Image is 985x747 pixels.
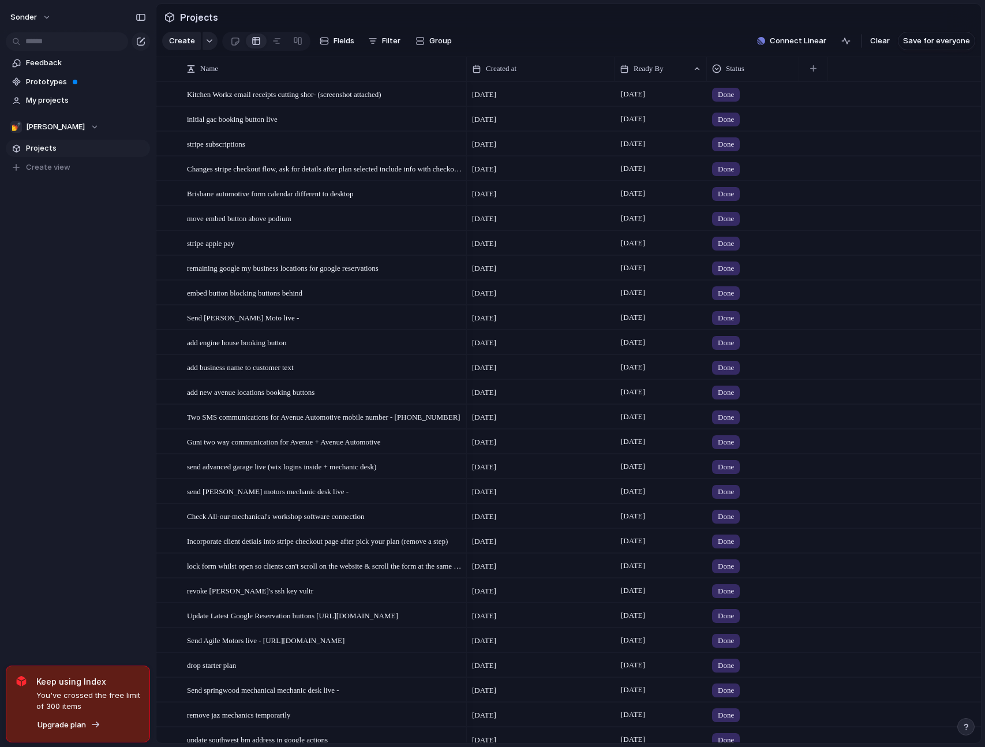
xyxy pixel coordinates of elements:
span: Keep using Index [36,675,140,688]
span: Done [718,337,734,349]
button: Upgrade plan [34,717,104,733]
span: Done [718,461,734,473]
span: Done [718,238,734,249]
span: Fields [334,35,354,47]
span: [DATE] [618,261,648,275]
button: Fields [315,32,359,50]
span: [DATE] [618,162,648,175]
span: [DATE] [618,733,648,746]
span: add engine house booking button [187,335,287,349]
span: Create [169,35,195,47]
span: [DATE] [618,683,648,697]
span: remaining google my business locations for google reservations [187,261,379,274]
span: Done [718,412,734,423]
span: My projects [26,95,146,106]
span: [DATE] [472,734,496,746]
span: [DATE] [472,387,496,398]
span: Save for everyone [903,35,970,47]
span: [DATE] [472,263,496,274]
span: [DATE] [618,608,648,622]
span: [DATE] [472,312,496,324]
span: Name [200,63,218,74]
span: [DATE] [618,186,648,200]
span: [DATE] [472,536,496,547]
span: [DATE] [472,139,496,150]
span: Done [718,287,734,299]
span: Check All-our-mechanical's workshop software connection [187,509,365,522]
span: [DATE] [618,534,648,548]
button: Connect Linear [752,32,831,50]
span: [PERSON_NAME] [26,121,85,133]
span: [DATE] [618,137,648,151]
span: Done [718,734,734,746]
span: [DATE] [472,610,496,622]
span: [DATE] [472,486,496,498]
span: Done [718,114,734,125]
span: [DATE] [472,238,496,249]
button: Filter [364,32,405,50]
span: [DATE] [618,460,648,473]
span: Connect Linear [770,35,826,47]
button: sonder [5,8,57,27]
span: Done [718,561,734,572]
span: [DATE] [472,660,496,671]
span: Changes stripe checkout flow, ask for details after plan selected include info with checkout process [187,162,463,175]
span: Created at [486,63,516,74]
button: Group [410,32,458,50]
span: [DATE] [472,585,496,597]
span: Done [718,163,734,175]
span: Prototypes [26,76,146,88]
button: Clear [866,32,894,50]
span: Done [718,635,734,647]
span: Kitchen Workz email receipts cutting shor- (screenshot attached) [187,87,381,100]
span: Done [718,436,734,448]
span: Create view [26,162,70,173]
div: 💅 [10,121,22,133]
span: move embed button above podium [187,211,291,225]
span: [DATE] [472,635,496,647]
span: drop starter plan [187,658,236,671]
span: Feedback [26,57,146,69]
span: Done [718,685,734,696]
span: [DATE] [472,287,496,299]
span: Send Agile Motors live - [URL][DOMAIN_NAME] [187,633,344,647]
span: Status [726,63,744,74]
button: Create view [6,159,150,176]
span: [DATE] [618,708,648,722]
span: [DATE] [472,436,496,448]
span: [DATE] [472,213,496,225]
span: send [PERSON_NAME] motors mechanic desk live - [187,484,349,498]
span: Done [718,585,734,597]
span: Done [718,188,734,200]
span: [DATE] [472,561,496,572]
button: Create [162,32,201,50]
span: Done [718,263,734,274]
span: [DATE] [618,360,648,374]
button: Save for everyone [898,32,975,50]
span: stripe apple pay [187,236,234,249]
span: [DATE] [618,286,648,300]
span: [DATE] [618,311,648,324]
span: Send springwood mechanical mechanic desk live - [187,683,339,696]
span: [DATE] [618,410,648,424]
span: embed button blocking buttons behind [187,286,302,299]
span: initial gac booking button live [187,112,278,125]
span: Done [718,312,734,324]
button: 💅[PERSON_NAME] [6,118,150,136]
span: [DATE] [618,633,648,647]
span: Done [718,139,734,150]
span: [DATE] [618,559,648,573]
span: [DATE] [472,709,496,721]
span: Done [718,387,734,398]
span: Brisbane automotive form calendar different to desktop [187,186,354,200]
span: [DATE] [618,658,648,672]
span: [DATE] [472,511,496,522]
span: Projects [178,7,220,28]
span: [DATE] [472,337,496,349]
span: [DATE] [472,163,496,175]
a: Feedback [6,54,150,72]
span: Done [718,511,734,522]
a: Projects [6,140,150,157]
span: Guni two way communication for Avenue + Avenue Automotive [187,435,380,448]
span: Send [PERSON_NAME] Moto live - [187,311,299,324]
